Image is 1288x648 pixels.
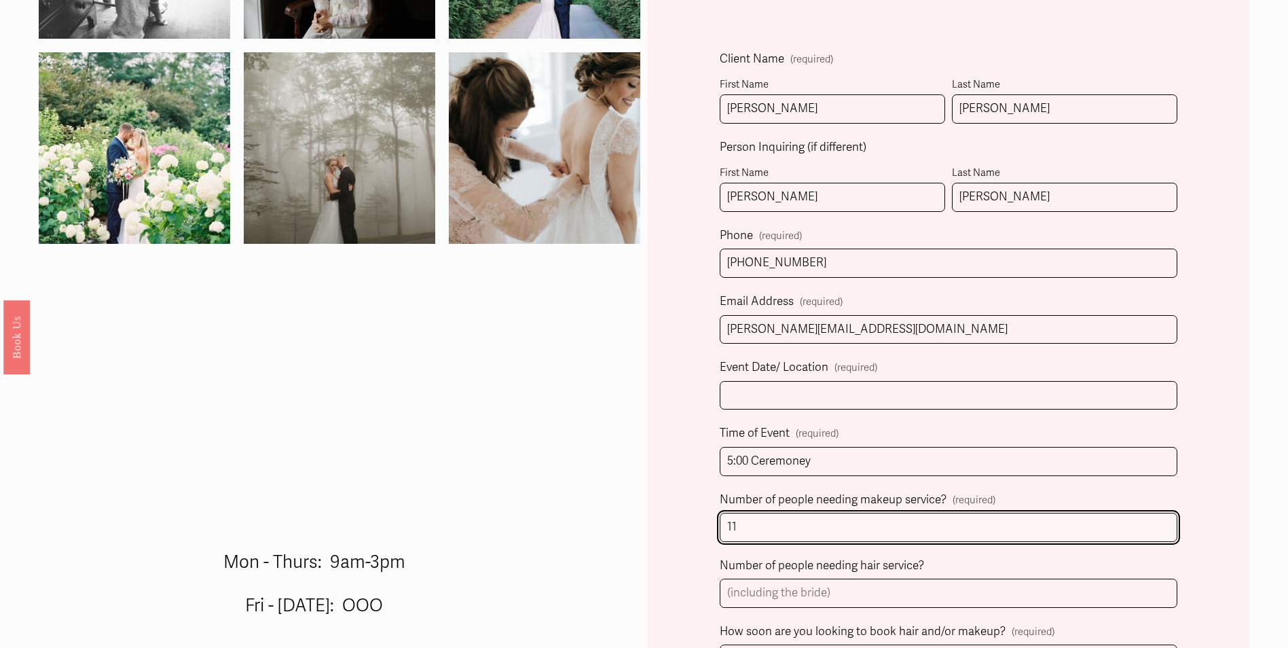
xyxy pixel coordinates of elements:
[720,357,828,378] span: Event Date/ Location
[953,491,995,509] span: (required)
[952,164,1177,183] div: Last Name
[720,75,945,95] div: First Name
[720,579,1177,608] input: (including the bride)
[720,622,1006,643] span: How soon are you looking to book hair and/or makeup?
[834,359,877,377] span: (required)
[800,293,843,311] span: (required)
[790,54,833,65] span: (required)
[196,52,483,244] img: a&b-249.jpg
[39,21,230,276] img: 14305484_1259623107382072_1992716122685880553_o.jpg
[952,75,1177,95] div: Last Name
[759,231,802,241] span: (required)
[796,425,839,443] span: (required)
[1012,623,1054,641] span: (required)
[720,490,946,511] span: Number of people needing makeup service?
[245,595,383,617] span: Fri - [DATE]: OOO
[720,291,794,312] span: Email Address
[720,423,790,444] span: Time of Event
[720,556,924,577] span: Number of people needing hair service?
[720,226,753,247] span: Phone
[223,552,405,573] span: Mon - Thurs: 9am-3pm
[720,513,1177,542] input: (including the bride)
[720,447,1177,476] input: (estimated time)
[720,49,784,70] span: Client Name
[720,137,866,158] span: Person Inquiring (if different)
[401,52,688,244] img: ASW-178.jpg
[720,164,945,183] div: First Name
[3,300,30,374] a: Book Us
